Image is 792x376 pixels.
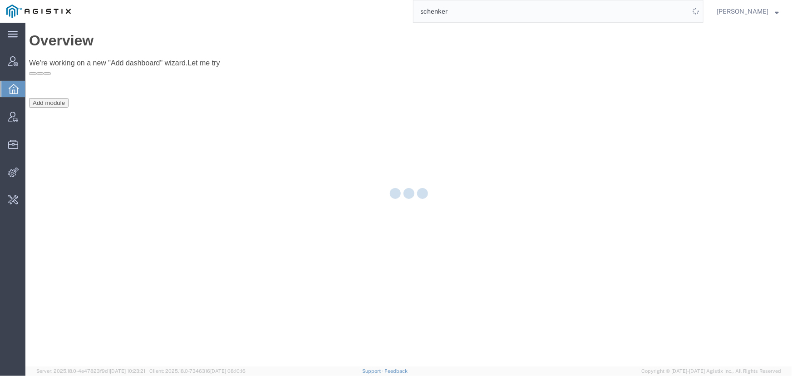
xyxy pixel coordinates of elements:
[6,5,71,18] img: logo
[4,75,43,85] button: Add module
[362,368,385,374] a: Support
[717,6,768,16] span: Jenneffer Jahraus
[385,368,408,374] a: Feedback
[716,6,779,17] button: [PERSON_NAME]
[641,367,781,375] span: Copyright © [DATE]-[DATE] Agistix Inc., All Rights Reserved
[149,368,246,374] span: Client: 2025.18.0-7346316
[36,368,145,374] span: Server: 2025.18.0-4e47823f9d1
[413,0,689,22] input: Search for shipment number, reference number
[4,36,162,44] span: We're working on a new "Add dashboard" wizard.
[110,368,145,374] span: [DATE] 10:23:21
[210,368,246,374] span: [DATE] 08:10:16
[4,10,763,26] h1: Overview
[162,36,194,44] a: Let me try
